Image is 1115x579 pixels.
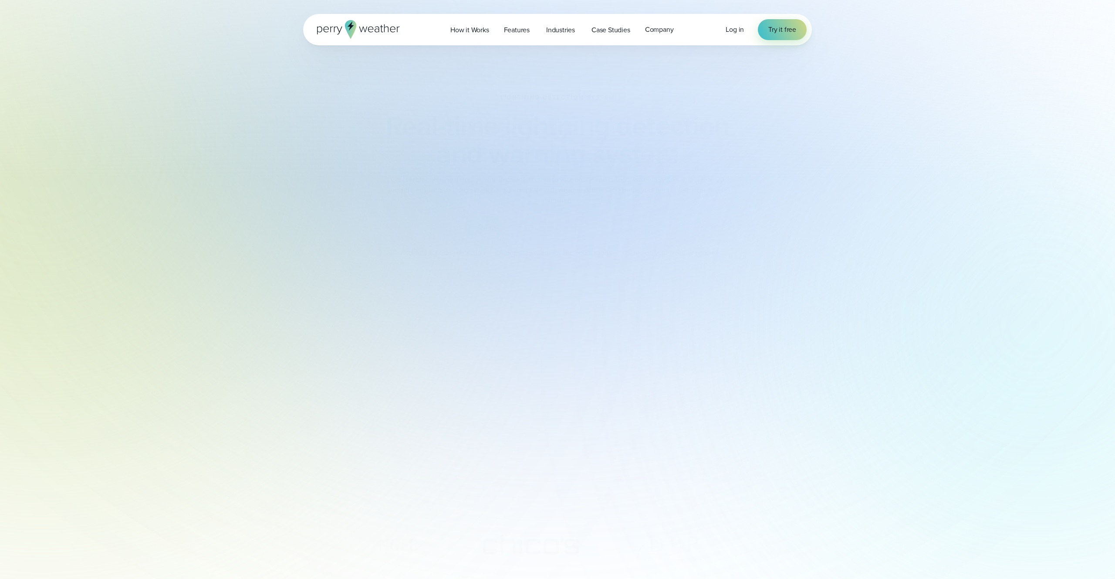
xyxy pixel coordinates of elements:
[504,25,530,35] span: Features
[645,24,674,35] span: Company
[591,25,630,35] span: Case Studies
[584,21,638,39] a: Case Studies
[726,24,744,35] a: Log in
[758,19,807,40] a: Try it free
[450,25,489,35] span: How it Works
[768,24,796,35] span: Try it free
[443,21,497,39] a: How it Works
[546,25,575,35] span: Industries
[726,24,744,34] span: Log in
